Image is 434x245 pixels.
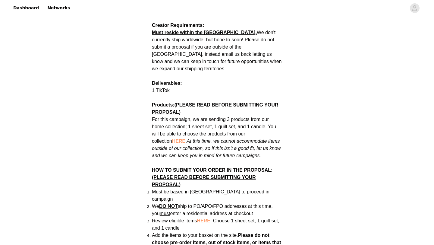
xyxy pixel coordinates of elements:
strong: Products: [152,102,278,115]
span: ; Choose 1 sheet set, 1 quilt set, and 1 candle [152,218,279,231]
span: 1 TikTok [152,88,170,93]
strong: Must reside within the [GEOGRAPHIC_DATA]. [152,30,257,35]
strong: Creator Requirements: [152,23,204,28]
strong: DO NOT [159,204,178,209]
strong: HOW TO SUBMIT YOUR ORDER IN THE PROPOSAL: [152,167,272,187]
a: Dashboard [10,1,42,15]
span: Review eligible items [152,218,279,231]
span: must [160,211,170,216]
span: Add the items to your basket on the site. [152,233,238,238]
span: For this campaign, we are sending 3 products from our home collection; 1 sheet set, 1 quilt set, ... [152,117,281,158]
div: avatar [412,3,417,13]
span: (PLEASE READ BEFORE SUBMITTING YOUR PROPOSAL) [152,102,278,115]
em: At this time, we cannot accommodate items outside of our collection, so if this isn't a good fit,... [152,138,281,158]
a: HERE [172,138,185,144]
span: We don't currently ship worldwide, but hope to soon! Please do not submit a proposal if you are o... [152,30,282,71]
span: Must be based in [GEOGRAPHIC_DATA] to proceed in campaign [152,189,269,202]
a: HERE [197,218,210,223]
span: (PLEASE READ BEFORE SUBMITTING YOUR PROPOSAL) [152,175,256,187]
span: We ship to PO/APO/FPO addresses at this time, you enter a residential address at checkout [152,204,273,216]
strong: Deliverables: [152,81,182,86]
a: Networks [44,1,74,15]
